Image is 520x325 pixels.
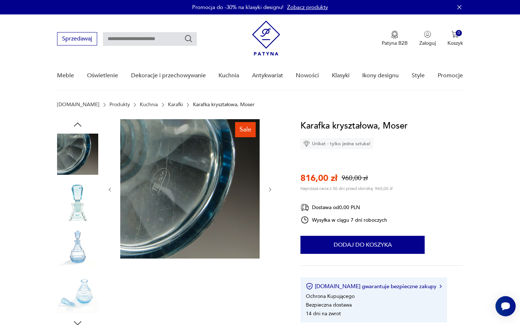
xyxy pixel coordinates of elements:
img: Ikona medalu [391,31,398,39]
button: Patyna B2B [382,31,408,47]
li: Bezpieczna dostawa [306,302,352,308]
img: Zdjęcie produktu Karafka kryształowa, Moser [57,180,98,221]
div: 0 [456,30,462,36]
button: Dodaj do koszyka [300,236,425,254]
button: [DOMAIN_NAME] gwarantuje bezpieczne zakupy [306,283,441,290]
img: Zdjęcie produktu Karafka kryształowa, Moser [57,226,98,267]
p: Koszyk [447,40,463,47]
div: Sale [235,122,256,137]
div: Dostawa od 0,00 PLN [300,203,387,212]
iframe: Smartsupp widget button [495,296,516,316]
div: Unikat - tylko jedna sztuka! [300,138,373,149]
li: 14 dni na zwrot [306,310,341,317]
a: Oświetlenie [87,62,118,90]
a: Nowości [296,62,319,90]
img: Ikona diamentu [303,140,310,147]
button: Szukaj [184,34,193,43]
img: Zdjęcie produktu Karafka kryształowa, Moser [120,119,260,259]
a: Ikona medaluPatyna B2B [382,31,408,47]
a: Karafki [168,102,183,108]
p: Karafka kryształowa, Moser [193,102,255,108]
a: Antykwariat [252,62,283,90]
a: Kuchnia [140,102,158,108]
a: Promocje [438,62,463,90]
a: [DOMAIN_NAME] [57,102,99,108]
button: Zaloguj [419,31,436,47]
a: Dekoracje i przechowywanie [131,62,206,90]
a: Ikony designu [362,62,399,90]
a: Zobacz produkty [287,4,328,11]
a: Klasyki [332,62,350,90]
img: Ikona dostawy [300,203,309,212]
div: Wysyłka w ciągu 7 dni roboczych [300,216,387,224]
a: Kuchnia [218,62,239,90]
button: 0Koszyk [447,31,463,47]
a: Sprzedawaj [57,37,97,42]
p: Zaloguj [419,40,436,47]
img: Ikona strzałki w prawo [439,285,442,288]
img: Patyna - sklep z meblami i dekoracjami vintage [252,21,280,56]
img: Zdjęcie produktu Karafka kryształowa, Moser [57,272,98,313]
button: Sprzedawaj [57,32,97,45]
p: Najniższa cena z 30 dni przed obniżką: 960,00 zł [300,186,393,191]
li: Ochrona Kupującego [306,293,355,300]
h1: Karafka kryształowa, Moser [300,119,408,133]
img: Ikonka użytkownika [424,31,431,38]
a: Produkty [109,102,130,108]
a: Style [412,62,425,90]
img: Ikona koszyka [451,31,459,38]
a: Meble [57,62,74,90]
p: 960,00 zł [342,174,368,183]
img: Zdjęcie produktu Karafka kryształowa, Moser [57,134,98,175]
p: 816,00 zł [300,172,337,184]
p: Promocja do -30% na klasyki designu! [192,4,283,11]
img: Ikona certyfikatu [306,283,313,290]
p: Patyna B2B [382,40,408,47]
